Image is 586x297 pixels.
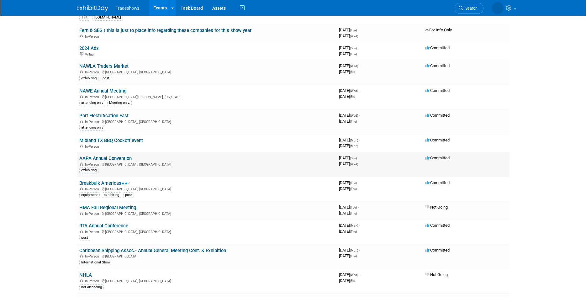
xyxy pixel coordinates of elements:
[339,272,360,277] span: [DATE]
[339,223,360,228] span: [DATE]
[79,100,105,106] div: attending only
[359,113,360,118] span: -
[350,144,358,148] span: (Mon)
[350,89,358,93] span: (Wed)
[80,120,83,123] img: In-Person Event
[425,248,450,252] span: Committed
[358,205,359,209] span: -
[425,113,450,118] span: Committed
[79,138,143,143] a: Midland TX BBQ Cookoff event
[339,229,357,234] span: [DATE]
[79,69,334,74] div: [GEOGRAPHIC_DATA], [GEOGRAPHIC_DATA]
[425,138,450,142] span: Committed
[339,143,358,148] span: [DATE]
[339,34,358,38] span: [DATE]
[79,223,128,229] a: RTA Annual Conference
[79,94,334,99] div: [GEOGRAPHIC_DATA][PERSON_NAME], [US_STATE]
[350,249,358,252] span: (Mon)
[350,70,355,74] span: (Fri)
[425,223,450,228] span: Committed
[79,28,251,33] a: Fern & SEG ( this is just to place info regarding these companies for this show year
[339,278,355,283] span: [DATE]
[339,88,360,93] span: [DATE]
[79,180,131,186] a: Breakbulk Americas
[85,162,101,167] span: In-Person
[79,119,334,124] div: [GEOGRAPHIC_DATA], [GEOGRAPHIC_DATA]
[79,278,334,283] div: [GEOGRAPHIC_DATA], [GEOGRAPHIC_DATA]
[339,113,360,118] span: [DATE]
[80,162,83,166] img: In-Person Event
[79,260,112,265] div: International Show
[80,254,83,257] img: In-Person Event
[79,205,136,210] a: HMA Fall Regional Meeting
[492,2,504,14] img: Matlyn Lowrey
[339,45,359,50] span: [DATE]
[79,125,105,130] div: attending only
[79,156,132,161] a: AAPA Annual Convention
[80,70,83,73] img: In-Person Event
[85,34,101,39] span: In-Person
[358,45,359,50] span: -
[79,63,129,69] a: NAWLA Traders Market
[80,212,83,215] img: In-Person Event
[79,186,334,191] div: [GEOGRAPHIC_DATA], [GEOGRAPHIC_DATA]
[358,28,359,32] span: -
[425,180,450,185] span: Committed
[350,139,358,142] span: (Mon)
[350,64,358,68] span: (Wed)
[85,230,101,234] span: In-Person
[339,69,355,74] span: [DATE]
[425,88,450,93] span: Committed
[350,95,355,98] span: (Fri)
[85,95,101,99] span: In-Person
[339,156,359,160] span: [DATE]
[350,156,357,160] span: (Sun)
[79,284,104,290] div: not attending
[350,279,355,283] span: (Fri)
[79,211,334,216] div: [GEOGRAPHIC_DATA], [GEOGRAPHIC_DATA]
[359,248,360,252] span: -
[350,254,357,258] span: (Tue)
[425,156,450,160] span: Committed
[350,52,357,56] span: (Tue)
[85,52,96,56] span: Virtual
[85,120,101,124] span: In-Person
[79,248,226,253] a: Caribbean Shipping Assoc.- Annual General Meeting Conf. & Exhibition
[350,273,358,277] span: (Wed)
[79,88,126,94] a: NAWE Annual Meeting
[339,28,359,32] span: [DATE]
[101,76,111,81] div: post
[350,187,357,191] span: (Thu)
[339,253,357,258] span: [DATE]
[425,45,450,50] span: Committed
[80,230,83,233] img: In-Person Event
[85,279,101,283] span: In-Person
[79,272,92,278] a: NHLA
[350,120,357,123] span: (Thu)
[339,180,359,185] span: [DATE]
[79,113,129,119] a: Port Electrification East
[425,28,452,32] span: For Info Only
[359,63,360,68] span: -
[79,253,334,258] div: [GEOGRAPHIC_DATA]
[80,34,83,38] img: In-Person Event
[350,181,357,185] span: (Tue)
[79,76,98,81] div: exhibiting
[79,167,98,173] div: exhibiting
[77,5,108,12] img: ExhibitDay
[358,180,359,185] span: -
[425,205,448,209] span: Not Going
[425,63,450,68] span: Committed
[80,187,83,190] img: In-Person Event
[455,3,483,14] a: Search
[350,224,358,227] span: (Mon)
[79,192,100,198] div: equipment
[79,235,90,241] div: post
[85,212,101,216] span: In-Person
[107,100,132,106] div: Meeting only.
[359,138,360,142] span: -
[339,248,360,252] span: [DATE]
[350,114,358,117] span: (Wed)
[359,272,360,277] span: -
[339,51,357,56] span: [DATE]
